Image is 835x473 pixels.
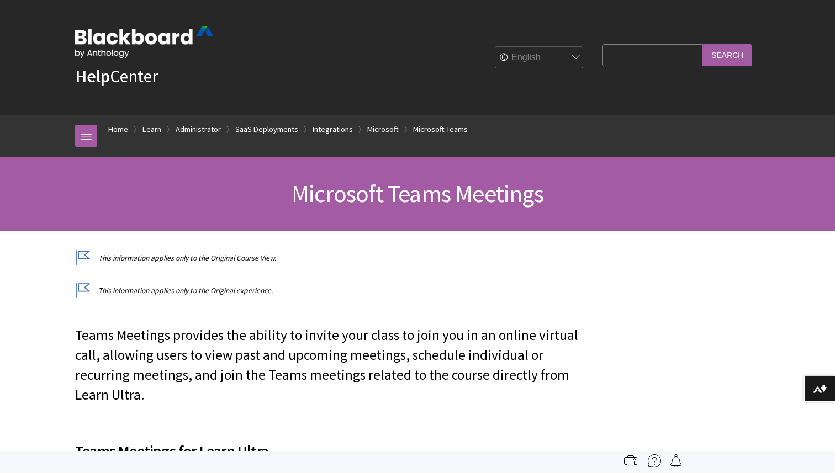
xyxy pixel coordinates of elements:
[75,326,596,405] p: Teams Meetings provides the ability to invite your class to join you in an online virtual call, a...
[75,26,213,58] img: Blackboard by Anthology
[235,123,298,136] a: SaaS Deployments
[648,454,661,467] img: More help
[75,65,158,87] a: HelpCenter
[669,454,683,467] img: Follow this page
[292,178,543,209] span: Microsoft Teams Meetings
[75,439,596,463] span: Teams Meetings for Learn Ultra
[367,123,399,136] a: Microsoft
[176,123,221,136] a: Administrator
[75,285,596,296] p: This information applies only to the Original experience.
[624,454,637,467] img: Print
[495,47,584,69] select: Site Language Selector
[702,44,752,66] input: Search
[313,123,353,136] a: Integrations
[142,123,161,136] a: Learn
[75,65,110,87] strong: Help
[108,123,128,136] a: Home
[413,123,468,136] a: Microsoft Teams
[75,253,596,263] p: This information applies only to the Original Course View.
